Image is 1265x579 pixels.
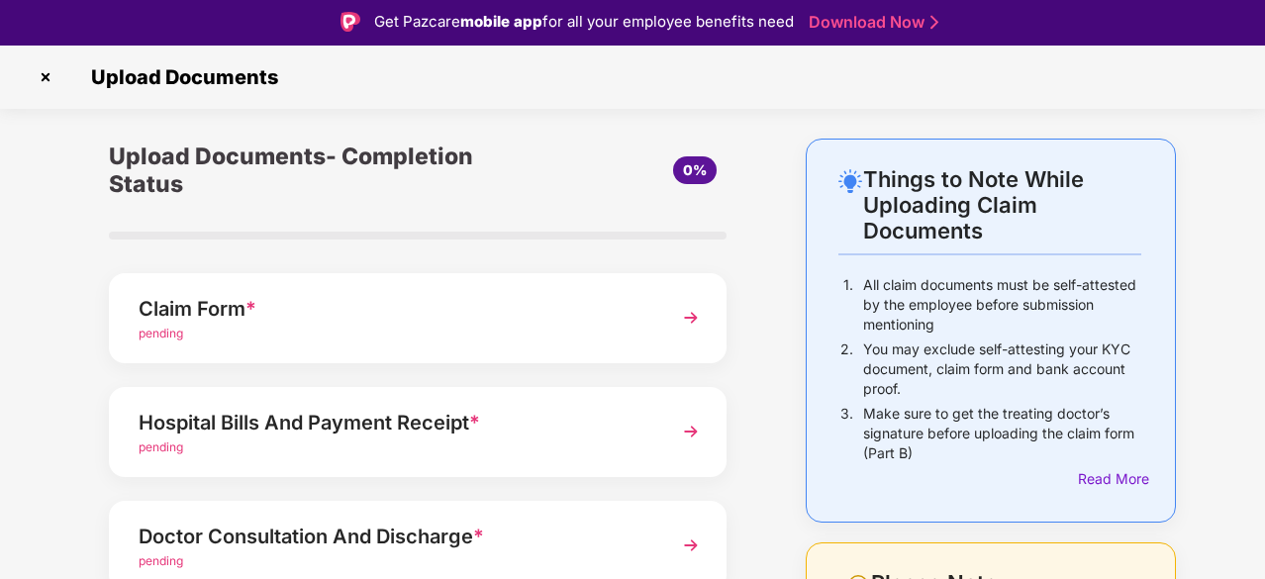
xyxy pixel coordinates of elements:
[139,326,183,340] span: pending
[460,12,542,31] strong: mobile app
[838,169,862,193] img: svg+xml;base64,PHN2ZyB4bWxucz0iaHR0cDovL3d3dy53My5vcmcvMjAwMC9zdmciIHdpZHRoPSIyNC4wOTMiIGhlaWdodD...
[843,275,853,335] p: 1.
[863,275,1141,335] p: All claim documents must be self-attested by the employee before submission mentioning
[71,65,288,89] span: Upload Documents
[863,404,1141,463] p: Make sure to get the treating doctor’s signature before uploading the claim form (Part B)
[139,293,650,325] div: Claim Form
[1078,468,1141,490] div: Read More
[109,139,521,202] div: Upload Documents- Completion Status
[673,300,709,336] img: svg+xml;base64,PHN2ZyBpZD0iTmV4dCIgeG1sbnM9Imh0dHA6Ly93d3cudzMub3JnLzIwMDAvc3ZnIiB3aWR0aD0iMzYiIG...
[673,528,709,563] img: svg+xml;base64,PHN2ZyBpZD0iTmV4dCIgeG1sbnM9Imh0dHA6Ly93d3cudzMub3JnLzIwMDAvc3ZnIiB3aWR0aD0iMzYiIG...
[341,12,360,32] img: Logo
[673,414,709,449] img: svg+xml;base64,PHN2ZyBpZD0iTmV4dCIgeG1sbnM9Imh0dHA6Ly93d3cudzMub3JnLzIwMDAvc3ZnIiB3aWR0aD0iMzYiIG...
[139,407,650,438] div: Hospital Bills And Payment Receipt
[809,12,932,33] a: Download Now
[683,161,707,178] span: 0%
[863,339,1141,399] p: You may exclude self-attesting your KYC document, claim form and bank account proof.
[139,521,650,552] div: Doctor Consultation And Discharge
[840,404,853,463] p: 3.
[30,61,61,93] img: svg+xml;base64,PHN2ZyBpZD0iQ3Jvc3MtMzJ4MzIiIHhtbG5zPSJodHRwOi8vd3d3LnczLm9yZy8yMDAwL3N2ZyIgd2lkdG...
[930,12,938,33] img: Stroke
[863,166,1141,243] div: Things to Note While Uploading Claim Documents
[139,553,183,568] span: pending
[139,439,183,454] span: pending
[374,10,794,34] div: Get Pazcare for all your employee benefits need
[840,339,853,399] p: 2.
